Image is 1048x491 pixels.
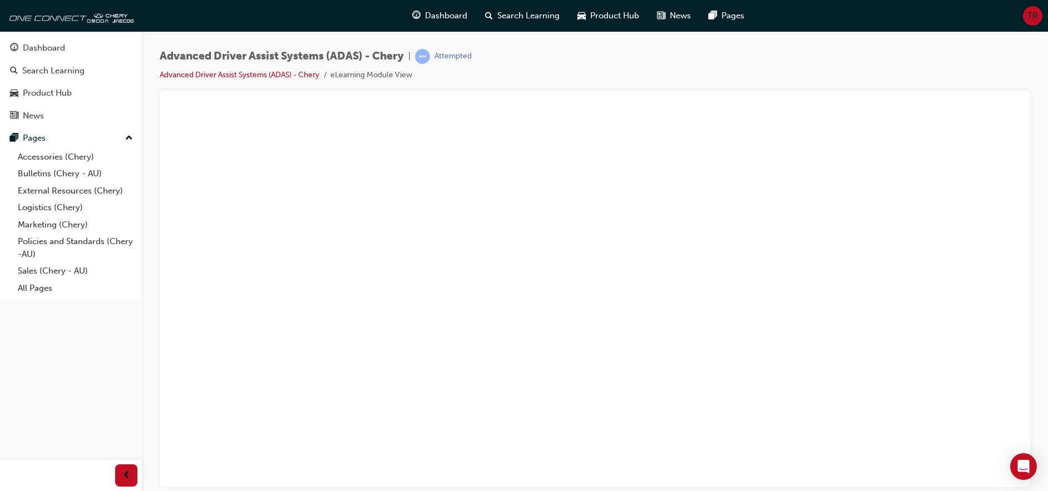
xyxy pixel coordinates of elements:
a: Dashboard [4,38,137,58]
span: guage-icon [412,9,421,23]
li: eLearning Module View [330,69,412,82]
span: | [408,50,411,63]
span: guage-icon [10,43,18,53]
div: Open Intercom Messenger [1010,453,1037,480]
div: Pages [23,132,46,145]
a: Product Hub [4,83,137,103]
span: Product Hub [590,9,639,22]
button: Pages [4,128,137,148]
a: Logistics (Chery) [13,199,137,216]
span: car-icon [10,88,18,98]
span: car-icon [577,9,586,23]
span: up-icon [125,131,133,146]
div: Product Hub [23,87,72,100]
a: guage-iconDashboard [403,4,476,27]
div: Dashboard [23,42,65,54]
span: pages-icon [709,9,717,23]
span: News [670,9,691,22]
a: Sales (Chery - AU) [13,262,137,280]
span: news-icon [657,9,665,23]
span: learningRecordVerb_ATTEMPT-icon [415,49,430,64]
a: Advanced Driver Assist Systems (ADAS) - Chery [160,70,319,80]
a: car-iconProduct Hub [569,4,648,27]
iframe: To enrich screen reader interactions, please activate Accessibility in Grammarly extension settings [169,111,1021,489]
span: pages-icon [10,133,18,143]
a: Policies and Standards (Chery -AU) [13,233,137,262]
div: Search Learning [22,65,85,77]
img: oneconnect [6,4,134,27]
div: News [23,110,44,122]
span: Pages [721,9,744,22]
button: DashboardSearch LearningProduct HubNews [4,36,137,128]
a: External Resources (Chery) [13,182,137,200]
span: search-icon [485,9,493,23]
div: Attempted [434,51,472,62]
span: Advanced Driver Assist Systems (ADAS) - Chery [160,50,404,63]
a: Search Learning [4,61,137,81]
span: news-icon [10,111,18,121]
span: TR [1027,9,1038,22]
span: prev-icon [122,469,131,483]
span: Dashboard [425,9,467,22]
span: search-icon [10,66,18,76]
a: search-iconSearch Learning [476,4,569,27]
a: News [4,106,137,126]
a: Marketing (Chery) [13,216,137,234]
a: Bulletins (Chery - AU) [13,165,137,182]
a: All Pages [13,280,137,297]
span: Search Learning [497,9,560,22]
button: TR [1023,6,1042,26]
a: news-iconNews [648,4,700,27]
a: Accessories (Chery) [13,148,137,166]
a: pages-iconPages [700,4,753,27]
